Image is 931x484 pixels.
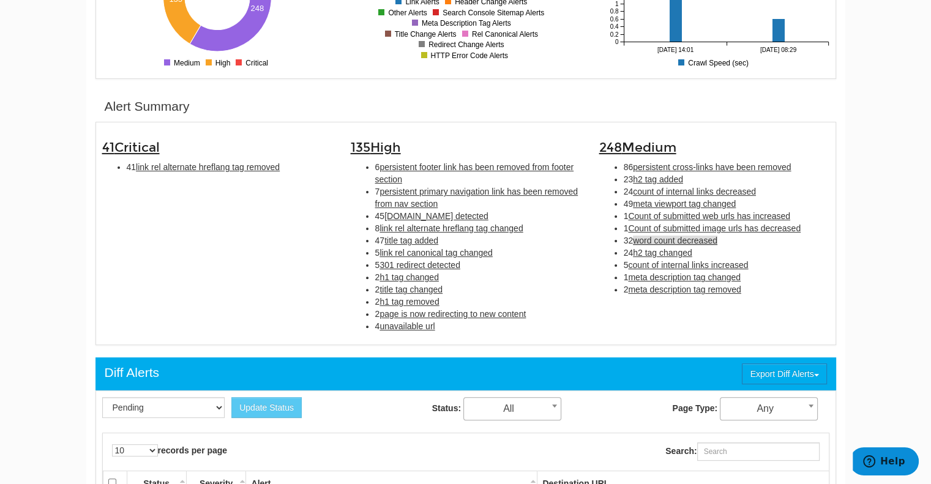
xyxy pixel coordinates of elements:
[102,140,160,155] span: 41
[615,1,618,7] tspan: 1
[633,236,717,245] span: word count decreased
[375,234,581,247] li: 47
[384,211,488,221] span: [DOMAIN_NAME] detected
[112,444,228,456] label: records per page
[375,283,581,296] li: 2
[657,47,694,53] tspan: [DATE] 14:01
[624,161,829,173] li: 86
[622,140,676,155] span: Medium
[380,272,439,282] span: h1 tag changed
[375,320,581,332] li: 4
[610,31,618,38] tspan: 0.2
[384,236,438,245] span: title tag added
[742,363,826,384] button: Export Diff Alerts
[624,247,829,259] li: 24
[628,272,741,282] span: meta description tag changed
[624,222,829,234] li: 1
[633,174,683,184] span: h2 tag added
[375,161,581,185] li: 6
[375,210,581,222] li: 45
[599,140,676,155] span: 248
[720,400,817,417] span: Any
[610,23,618,30] tspan: 0.4
[624,283,829,296] li: 2
[375,247,581,259] li: 5
[760,47,796,53] tspan: [DATE] 08:29
[231,397,302,418] button: Update Status
[624,210,829,222] li: 1
[853,447,919,478] iframe: Opens a widget where you can find more information
[105,363,159,382] div: Diff Alerts
[624,259,829,271] li: 5
[127,161,332,173] li: 41
[624,271,829,283] li: 1
[463,397,561,420] span: All
[375,187,578,209] span: persistent primary navigation link has been removed from nav section
[610,8,618,15] tspan: 0.8
[628,211,790,221] span: Count of submitted web urls has increased
[370,140,401,155] span: High
[633,187,756,196] span: count of internal links decreased
[375,308,581,320] li: 2
[633,162,791,172] span: persistent cross-links have been removed
[628,285,741,294] span: meta description tag removed
[112,444,158,456] select: records per page
[628,260,748,270] span: count of internal links increased
[624,234,829,247] li: 32
[375,222,581,234] li: 8
[720,397,818,420] span: Any
[624,185,829,198] li: 24
[380,309,526,319] span: page is now redirecting to new content
[633,199,736,209] span: meta viewport tag changed
[628,223,801,233] span: Count of submitted image urls has decreased
[375,185,581,210] li: 7
[432,403,461,413] strong: Status:
[672,403,717,413] strong: Page Type:
[380,321,435,331] span: unavailable url
[624,198,829,210] li: 49
[351,140,401,155] span: 135
[624,173,829,185] li: 23
[375,271,581,283] li: 2
[380,297,439,307] span: h1 tag removed
[375,296,581,308] li: 2
[633,248,692,258] span: h2 tag changed
[464,400,561,417] span: All
[375,259,581,271] li: 5
[665,442,819,461] label: Search:
[375,162,574,184] span: persistent footer link has been removed from footer section
[105,97,190,116] div: Alert Summary
[380,223,523,233] span: link rel alternate hreflang tag changed
[697,442,820,461] input: Search:
[114,140,160,155] span: Critical
[380,285,443,294] span: title tag changed
[136,162,280,172] span: link rel alternate hreflang tag removed
[380,260,460,270] span: 301 redirect detected
[610,16,618,23] tspan: 0.6
[380,248,492,258] span: link rel canonical tag changed
[615,39,618,45] tspan: 0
